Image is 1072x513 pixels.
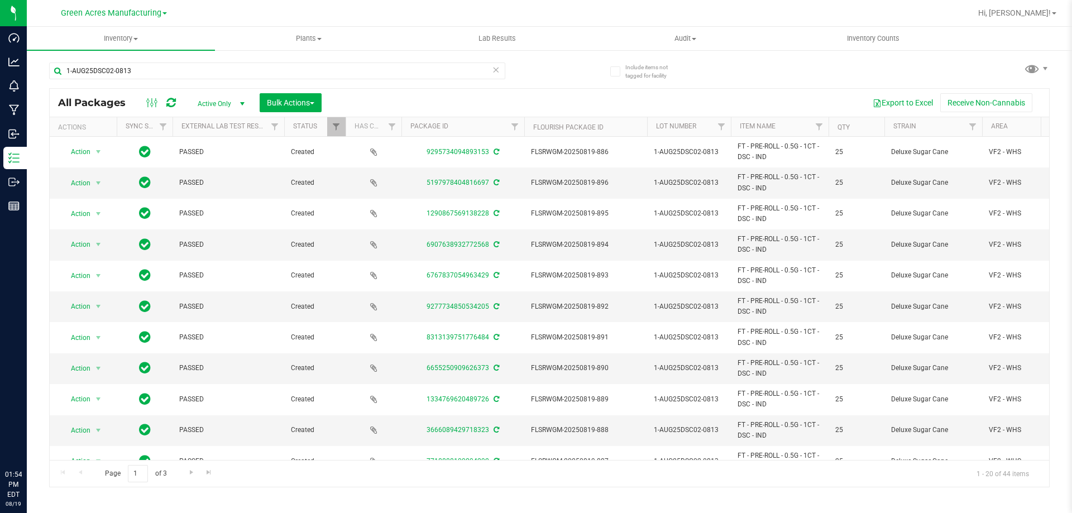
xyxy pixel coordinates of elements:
[201,465,217,480] a: Go to the last page
[492,364,499,372] span: Sync from Compliance System
[291,332,339,343] span: Created
[92,453,106,469] span: select
[179,394,277,405] span: PASSED
[531,147,640,157] span: FLSRWGM-20250819-886
[61,144,91,160] span: Action
[61,299,91,314] span: Action
[291,301,339,312] span: Created
[92,175,106,191] span: select
[989,363,1059,373] span: VF2 - WHS
[427,395,489,403] a: 1334769620489726
[738,389,822,410] span: FT - PRE-ROLL - 0.5G - 1CT - DSC - IND
[92,206,106,222] span: select
[291,147,339,157] span: Created
[58,97,137,109] span: All Packages
[92,268,106,284] span: select
[267,98,314,107] span: Bulk Actions
[215,27,403,50] a: Plants
[139,299,151,314] span: In Sync
[383,117,401,136] a: Filter
[738,172,822,193] span: FT - PRE-ROLL - 0.5G - 1CT - DSC - IND
[346,117,401,137] th: Has COA
[179,332,277,343] span: PASSED
[531,239,640,250] span: FLSRWGM-20250819-894
[891,301,975,312] span: Deluxe Sugar Cane
[989,270,1059,281] span: VF2 - WHS
[8,152,20,164] inline-svg: Inventory
[989,208,1059,219] span: VF2 - WHS
[891,270,975,281] span: Deluxe Sugar Cane
[492,241,499,248] span: Sync from Compliance System
[8,104,20,116] inline-svg: Manufacturing
[492,209,499,217] span: Sync from Compliance System
[179,239,277,250] span: PASSED
[5,500,22,508] p: 08/19
[139,267,151,283] span: In Sync
[128,465,148,482] input: 1
[139,391,151,407] span: In Sync
[260,93,322,112] button: Bulk Actions
[92,237,106,252] span: select
[738,420,822,441] span: FT - PRE-ROLL - 0.5G - 1CT - DSC - IND
[179,178,277,188] span: PASSED
[8,80,20,92] inline-svg: Monitoring
[940,93,1032,112] button: Receive Non-Cannabis
[531,456,640,467] span: FLSRWGM-20250819-887
[654,456,724,467] span: 1-AUG25DSC02-0813
[27,27,215,50] a: Inventory
[891,147,975,157] span: Deluxe Sugar Cane
[427,426,489,434] a: 3666089429718323
[891,332,975,343] span: Deluxe Sugar Cane
[8,128,20,140] inline-svg: Inbound
[427,179,489,186] a: 5197978404816697
[492,426,499,434] span: Sync from Compliance System
[964,117,982,136] a: Filter
[492,148,499,156] span: Sync from Compliance System
[293,122,317,130] a: Status
[492,395,499,403] span: Sync from Compliance System
[291,239,339,250] span: Created
[61,330,91,346] span: Action
[989,332,1059,343] span: VF2 - WHS
[531,270,640,281] span: FLSRWGM-20250819-893
[592,33,779,44] span: Audit
[779,27,968,50] a: Inventory Counts
[835,301,878,312] span: 25
[989,394,1059,405] span: VF2 - WHS
[865,93,940,112] button: Export to Excel
[738,450,822,472] span: FT - PRE-ROLL - 0.5G - 1CT - DSC - IND
[179,147,277,157] span: PASSED
[291,178,339,188] span: Created
[492,179,499,186] span: Sync from Compliance System
[291,363,339,373] span: Created
[92,330,106,346] span: select
[92,299,106,314] span: select
[738,327,822,348] span: FT - PRE-ROLL - 0.5G - 1CT - DSC - IND
[126,122,169,130] a: Sync Status
[738,203,822,224] span: FT - PRE-ROLL - 0.5G - 1CT - DSC - IND
[531,363,640,373] span: FLSRWGM-20250819-890
[810,117,829,136] a: Filter
[835,332,878,343] span: 25
[891,394,975,405] span: Deluxe Sugar Cane
[835,239,878,250] span: 25
[61,453,91,469] span: Action
[427,303,489,310] a: 9277734850534205
[8,32,20,44] inline-svg: Dashboard
[738,265,822,286] span: FT - PRE-ROLL - 0.5G - 1CT - DSC - IND
[835,456,878,467] span: 25
[92,423,106,438] span: select
[531,178,640,188] span: FLSRWGM-20250819-896
[216,33,403,44] span: Plants
[654,208,724,219] span: 1-AUG25DSC02-0813
[139,422,151,438] span: In Sync
[738,358,822,379] span: FT - PRE-ROLL - 0.5G - 1CT - DSC - IND
[656,122,696,130] a: Lot Number
[492,457,499,465] span: Sync from Compliance System
[989,147,1059,157] span: VF2 - WHS
[531,208,640,219] span: FLSRWGM-20250819-895
[427,457,489,465] a: 7718888109294292
[291,456,339,467] span: Created
[835,363,878,373] span: 25
[893,122,916,130] a: Strain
